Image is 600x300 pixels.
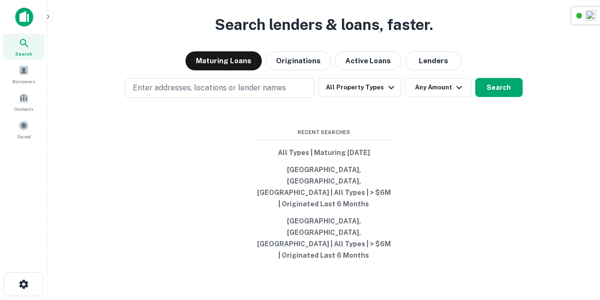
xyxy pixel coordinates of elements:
[335,51,401,70] button: Active Loans
[253,128,395,136] span: Recent Searches
[405,78,471,97] button: Any Amount
[3,89,45,115] a: Contacts
[253,144,395,161] button: All Types | Maturing [DATE]
[253,213,395,264] button: [GEOGRAPHIC_DATA], [GEOGRAPHIC_DATA], [GEOGRAPHIC_DATA] | All Types | > $6M | Originated Last 6 M...
[253,161,395,213] button: [GEOGRAPHIC_DATA], [GEOGRAPHIC_DATA], [GEOGRAPHIC_DATA] | All Types | > $6M | Originated Last 6 M...
[125,78,314,98] button: Enter addresses, locations or lender names
[475,78,523,97] button: Search
[3,116,45,142] a: Saved
[553,224,600,270] iframe: Chat Widget
[318,78,401,97] button: All Property Types
[14,105,33,113] span: Contacts
[266,51,331,70] button: Originations
[3,34,45,59] a: Search
[133,82,286,94] p: Enter addresses, locations or lender names
[215,13,433,36] h3: Search lenders & loans, faster.
[3,61,45,87] a: Borrowers
[12,77,35,85] span: Borrowers
[15,8,33,27] img: capitalize-icon.png
[15,50,32,58] span: Search
[185,51,262,70] button: Maturing Loans
[17,133,31,140] span: Saved
[405,51,462,70] button: Lenders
